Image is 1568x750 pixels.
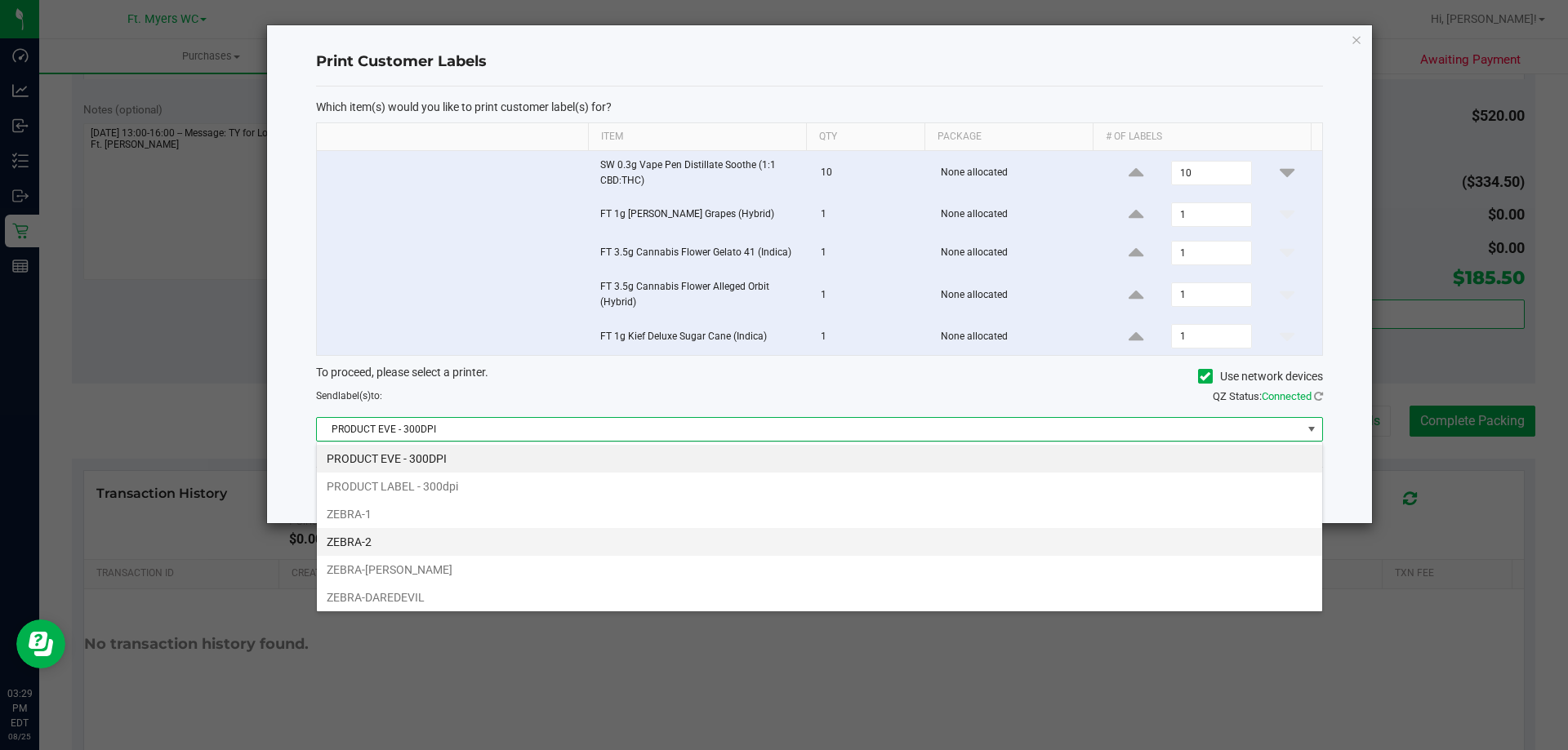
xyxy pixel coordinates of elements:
td: None allocated [931,234,1102,273]
td: 1 [811,317,931,355]
label: Use network devices [1198,368,1323,385]
th: Package [924,123,1093,151]
td: None allocated [931,317,1102,355]
span: QZ Status: [1213,390,1323,402]
td: FT 3.5g Cannabis Flower Gelato 41 (Indica) [590,234,811,273]
span: Connected [1262,390,1312,402]
li: ZEBRA-DAREDEVIL [317,584,1322,611]
td: 1 [811,196,931,234]
li: ZEBRA-2 [317,528,1322,556]
span: Send to: [316,390,382,402]
td: FT 1g Kief Deluxe Sugar Cane (Indica) [590,317,811,355]
td: None allocated [931,151,1102,196]
th: Item [588,123,806,151]
li: ZEBRA-[PERSON_NAME] [317,556,1322,584]
li: ZEBRA-1 [317,500,1322,528]
th: Qty [806,123,924,151]
td: FT 1g [PERSON_NAME] Grapes (Hybrid) [590,196,811,234]
td: 1 [811,234,931,273]
div: To proceed, please select a printer. [304,364,1335,388]
p: Which item(s) would you like to print customer label(s) for? [316,100,1323,114]
span: PRODUCT EVE - 300DPI [317,418,1302,441]
th: # of labels [1093,123,1311,151]
iframe: Resource center [16,619,65,668]
td: SW 0.3g Vape Pen Distillate Soothe (1:1 CBD:THC) [590,151,811,196]
h4: Print Customer Labels [316,51,1323,73]
td: None allocated [931,196,1102,234]
td: 10 [811,151,931,196]
td: FT 3.5g Cannabis Flower Alleged Orbit (Hybrid) [590,273,811,317]
td: 1 [811,273,931,317]
td: None allocated [931,273,1102,317]
span: label(s) [338,390,371,402]
li: PRODUCT EVE - 300DPI [317,445,1322,473]
li: PRODUCT LABEL - 300dpi [317,473,1322,500]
